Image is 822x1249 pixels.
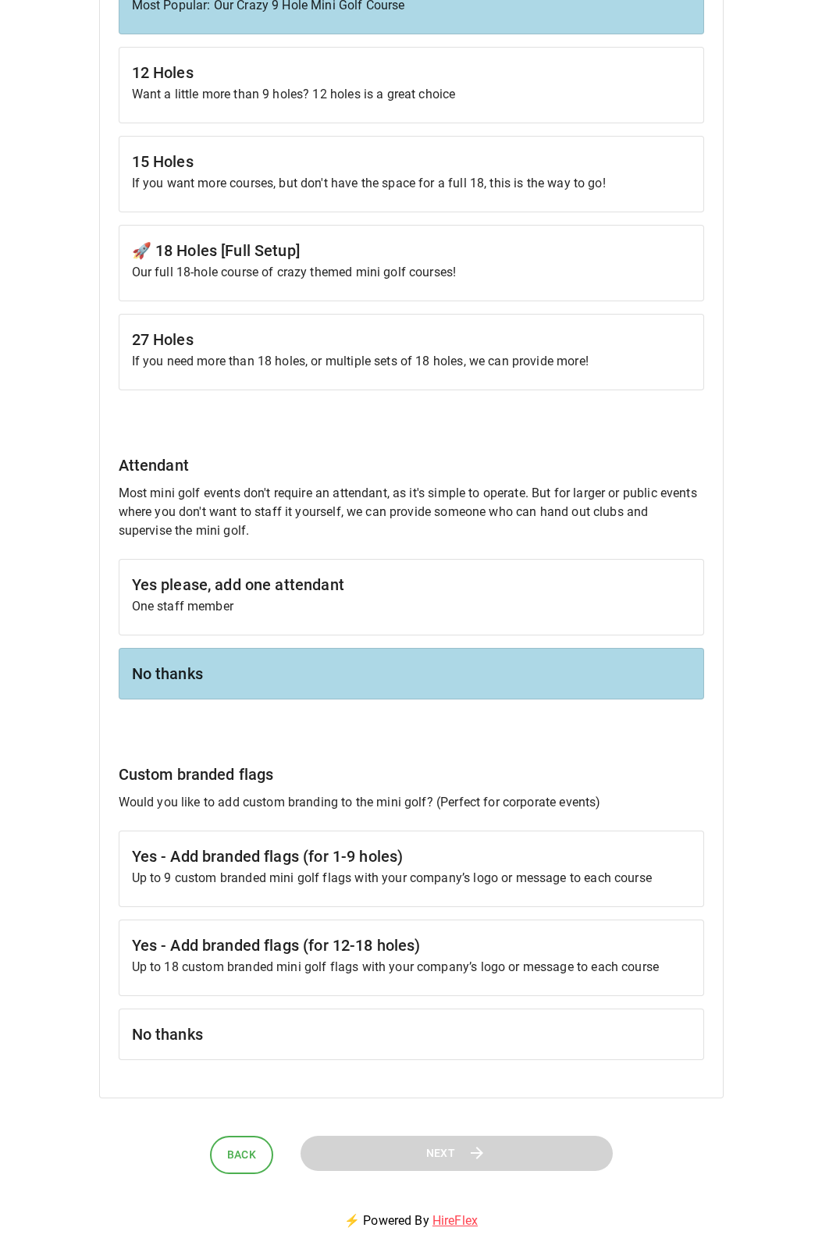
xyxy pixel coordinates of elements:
p: Up to 9 custom branded mini golf flags with your company’s logo or message to each course [132,869,691,888]
h6: 🚀 18 Holes [Full Setup] [132,238,691,263]
h6: Yes please, add one attendant [132,572,691,597]
p: Our full 18-hole course of crazy themed mini golf courses! [132,263,691,282]
h6: 12 Holes [132,60,691,85]
h6: 27 Holes [132,327,691,352]
h6: Attendant [119,453,704,478]
p: Would you like to add custom branding to the mini golf? (Perfect for corporate events) [119,793,704,812]
p: One staff member [132,597,691,616]
h6: Yes - Add branded flags (for 1-9 holes) [132,844,691,869]
span: Next [426,1144,456,1163]
p: If you need more than 18 holes, or multiple sets of 18 holes, we can provide more! [132,352,691,371]
p: Most mini golf events don't require an attendant, as it's simple to operate. But for larger or pu... [119,484,704,540]
p: Want a little more than 9 holes? 12 holes is a great choice [132,85,691,104]
a: HireFlex [432,1213,478,1228]
p: ⚡ Powered By [326,1193,496,1249]
h6: 15 Holes [132,149,691,174]
h6: No thanks [132,661,691,686]
button: Back [210,1136,274,1174]
p: Up to 18 custom branded mini golf flags with your company’s logo or message to each course [132,958,691,977]
h6: No thanks [132,1022,691,1047]
span: Back [227,1145,257,1165]
h6: Custom branded flags [119,762,704,787]
h6: Yes - Add branded flags (for 12-18 holes) [132,933,691,958]
button: Next [301,1136,613,1171]
p: If you want more courses, but don't have the space for a full 18, this is the way to go! [132,174,691,193]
